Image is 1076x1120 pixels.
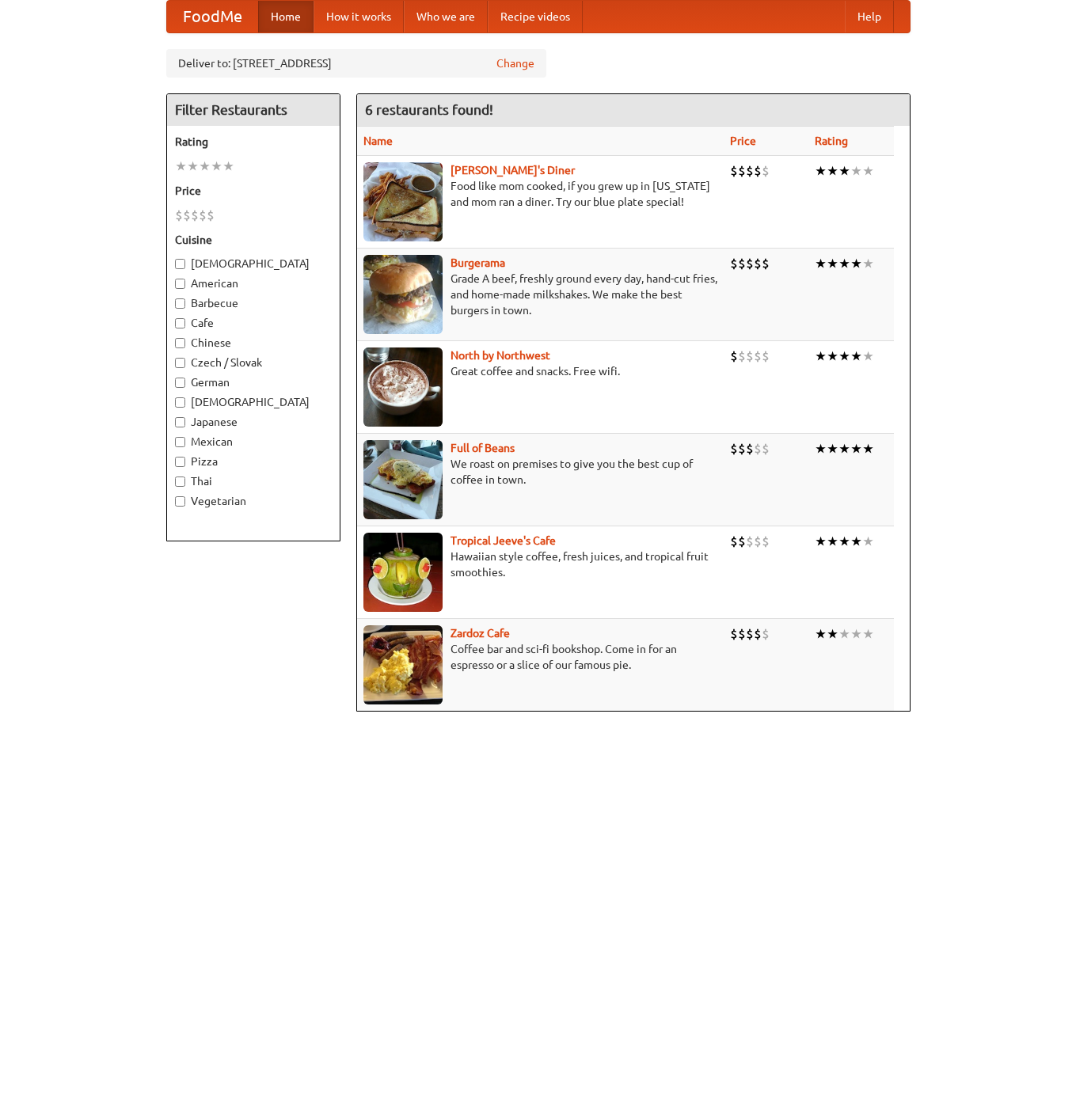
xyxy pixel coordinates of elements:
[183,207,191,224] li: $
[191,207,199,224] li: $
[738,440,746,457] li: $
[762,162,770,180] li: $
[850,162,862,180] li: ★
[827,255,838,272] li: ★
[754,255,762,272] li: $
[862,625,874,643] li: ★
[175,259,185,269] input: [DEMOGRAPHIC_DATA]
[175,457,185,467] input: Pizza
[363,255,443,334] img: burgerama.jpg
[815,162,827,180] li: ★
[815,533,827,550] li: ★
[258,1,314,32] a: Home
[738,625,746,643] li: $
[207,207,215,224] li: $
[187,158,199,175] li: ★
[199,207,207,224] li: $
[838,440,850,457] li: ★
[166,49,546,78] div: Deliver to: [STREET_ADDRESS]
[862,347,874,365] li: ★
[754,347,762,365] li: $
[363,625,443,704] img: zardoz.jpg
[862,162,874,180] li: ★
[762,533,770,550] li: $
[363,363,717,379] p: Great coffee and snacks. Free wifi.
[175,374,332,390] label: German
[762,625,770,643] li: $
[746,162,754,180] li: $
[815,135,848,147] a: Rating
[175,355,332,370] label: Czech / Slovak
[730,255,738,272] li: $
[451,442,515,454] b: Full of Beans
[167,94,340,126] h4: Filter Restaurants
[167,1,258,32] a: FoodMe
[199,158,211,175] li: ★
[738,347,746,365] li: $
[365,102,493,117] ng-pluralize: 6 restaurants found!
[738,255,746,272] li: $
[815,347,827,365] li: ★
[838,347,850,365] li: ★
[862,533,874,550] li: ★
[746,347,754,365] li: $
[746,255,754,272] li: $
[175,315,332,331] label: Cafe
[175,207,183,224] li: $
[175,158,187,175] li: ★
[838,533,850,550] li: ★
[746,533,754,550] li: $
[363,641,717,673] p: Coffee bar and sci-fi bookshop. Come in for an espresso or a slice of our famous pie.
[363,178,717,210] p: Food like mom cooked, if you grew up in [US_STATE] and mom ran a diner. Try our blue plate special!
[827,625,838,643] li: ★
[762,440,770,457] li: $
[363,440,443,519] img: beans.jpg
[175,473,332,489] label: Thai
[850,625,862,643] li: ★
[451,534,556,547] a: Tropical Jeeve's Cafe
[850,347,862,365] li: ★
[845,1,894,32] a: Help
[175,394,332,410] label: [DEMOGRAPHIC_DATA]
[827,440,838,457] li: ★
[175,256,332,271] label: [DEMOGRAPHIC_DATA]
[175,496,185,507] input: Vegetarian
[404,1,488,32] a: Who we are
[862,255,874,272] li: ★
[730,533,738,550] li: $
[363,271,717,318] p: Grade A beef, freshly ground every day, hand-cut fries, and home-made milkshakes. We make the bes...
[175,338,185,348] input: Chinese
[175,493,332,509] label: Vegetarian
[175,318,185,328] input: Cafe
[363,135,393,147] a: Name
[838,255,850,272] li: ★
[850,533,862,550] li: ★
[730,135,756,147] a: Price
[730,347,738,365] li: $
[451,627,510,640] a: Zardoz Cafe
[451,164,575,177] b: [PERSON_NAME]'s Diner
[746,625,754,643] li: $
[815,625,827,643] li: ★
[738,162,746,180] li: $
[762,347,770,365] li: $
[175,434,332,450] label: Mexican
[862,440,874,457] li: ★
[175,295,332,311] label: Barbecue
[762,255,770,272] li: $
[211,158,222,175] li: ★
[730,162,738,180] li: $
[850,440,862,457] li: ★
[488,1,583,32] a: Recipe videos
[827,347,838,365] li: ★
[451,349,550,362] a: North by Northwest
[815,440,827,457] li: ★
[363,347,443,427] img: north.jpg
[175,183,332,199] h5: Price
[175,335,332,351] label: Chinese
[815,255,827,272] li: ★
[175,414,332,430] label: Japanese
